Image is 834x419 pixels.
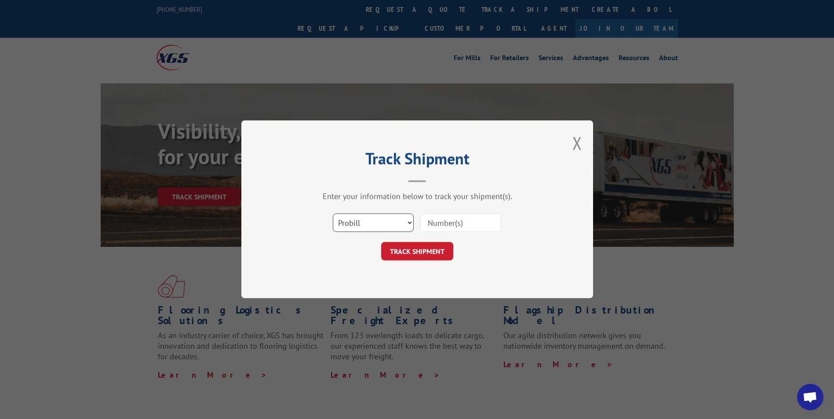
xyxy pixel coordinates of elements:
[797,384,823,410] a: Open chat
[285,152,549,169] h2: Track Shipment
[572,131,582,155] button: Close modal
[381,242,453,261] button: TRACK SHIPMENT
[285,191,549,202] div: Enter your information below to track your shipment(s).
[420,214,501,232] input: Number(s)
